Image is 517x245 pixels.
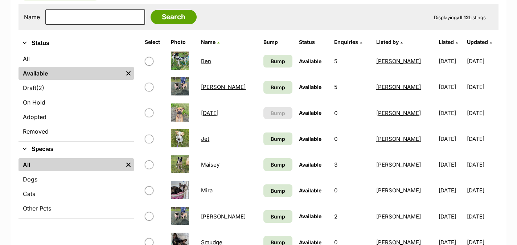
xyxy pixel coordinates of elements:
span: Bump [271,213,285,220]
th: Status [296,36,331,48]
span: Bump [271,161,285,168]
a: [PERSON_NAME] [376,187,421,194]
a: All [19,52,134,65]
span: Listed [439,39,454,45]
strong: all 12 [457,15,469,20]
a: Bump [263,55,292,68]
button: Species [19,144,134,154]
a: Updated [467,39,492,45]
a: On Hold [19,96,134,109]
span: Bump [271,187,285,195]
td: [DATE] [436,204,466,229]
td: [DATE] [467,126,498,151]
span: Name [201,39,216,45]
a: Bump [263,210,292,223]
a: [PERSON_NAME] [376,161,421,168]
a: [PERSON_NAME] [376,213,421,220]
a: Maisey [201,161,219,168]
td: [DATE] [436,49,466,74]
div: Status [19,51,134,141]
td: 3 [331,152,373,177]
a: Dogs [19,173,134,186]
span: translation missing: en.admin.listings.index.attributes.enquiries [334,39,358,45]
a: All [19,158,123,171]
a: Name [201,39,219,45]
a: Bump [263,184,292,197]
span: (2) [36,83,44,92]
a: Listed [439,39,458,45]
a: Listed by [376,39,403,45]
td: [DATE] [436,101,466,126]
td: 5 [331,74,373,99]
td: [DATE] [467,152,498,177]
a: [PERSON_NAME] [376,110,421,117]
a: Enquiries [334,39,362,45]
a: Bump [263,132,292,145]
td: [DATE] [467,204,498,229]
span: Available [299,58,321,64]
a: Available [19,67,123,80]
span: Available [299,84,321,90]
td: 0 [331,101,373,126]
th: Bump [260,36,295,48]
td: [DATE] [436,126,466,151]
button: Status [19,38,134,48]
th: Select [142,36,168,48]
td: [DATE] [436,152,466,177]
a: Other Pets [19,202,134,215]
td: [DATE] [467,49,498,74]
a: Draft [19,81,134,94]
a: [PERSON_NAME] [376,58,421,65]
div: Species [19,157,134,218]
span: Available [299,162,321,168]
a: [PERSON_NAME] [201,83,246,90]
button: Bump [263,107,292,119]
a: [PERSON_NAME] [201,213,246,220]
th: Photo [168,36,197,48]
a: Removed [19,125,134,138]
span: Displaying Listings [434,15,486,20]
span: Available [299,110,321,116]
span: Bump [271,83,285,91]
a: Cats [19,187,134,200]
span: Available [299,187,321,193]
td: 0 [331,178,373,203]
span: Available [299,213,321,219]
span: Listed by [376,39,399,45]
td: 0 [331,126,373,151]
label: Name [24,14,40,20]
td: [DATE] [436,74,466,99]
span: Bump [271,57,285,65]
span: Available [299,136,321,142]
input: Search [151,10,197,24]
a: Jet [201,135,209,142]
td: [DATE] [467,74,498,99]
a: [PERSON_NAME] [376,135,421,142]
td: [DATE] [467,178,498,203]
td: 2 [331,204,373,229]
a: Adopted [19,110,134,123]
td: 5 [331,49,373,74]
a: Bump [263,81,292,94]
a: Remove filter [123,67,134,80]
a: Bump [263,158,292,171]
a: Mira [201,187,213,194]
span: Updated [467,39,488,45]
a: Remove filter [123,158,134,171]
td: [DATE] [436,178,466,203]
span: Bump [271,109,285,117]
a: Ben [201,58,211,65]
td: [DATE] [467,101,498,126]
a: [DATE] [201,110,218,117]
span: Bump [271,135,285,143]
a: [PERSON_NAME] [376,83,421,90]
